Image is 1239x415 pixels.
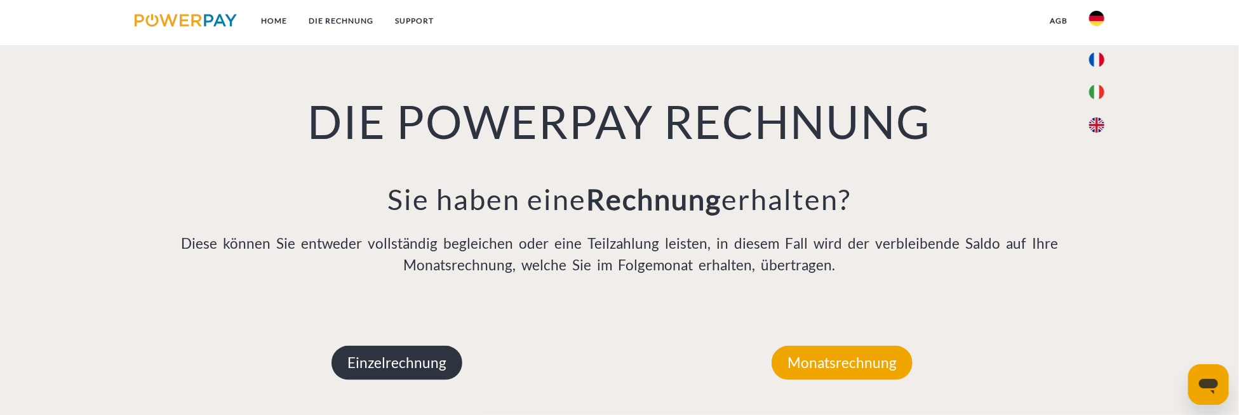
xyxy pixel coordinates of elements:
[1188,364,1229,405] iframe: Schaltfläche zum Öffnen des Messaging-Fensters
[332,346,462,380] p: Einzelrechnung
[135,14,237,27] img: logo-powerpay.svg
[175,233,1065,276] p: Diese können Sie entweder vollständig begleichen oder eine Teilzahlung leisten, in diesem Fall wi...
[175,181,1065,217] h3: Sie haben eine erhalten?
[384,10,445,32] a: SUPPORT
[250,10,298,32] a: Home
[772,346,913,380] p: Monatsrechnung
[1089,117,1104,133] img: en
[1089,52,1104,67] img: fr
[1039,10,1078,32] a: agb
[298,10,384,32] a: DIE RECHNUNG
[175,93,1065,150] h1: DIE POWERPAY RECHNUNG
[1089,11,1104,26] img: de
[586,182,721,216] b: Rechnung
[1089,84,1104,100] img: it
